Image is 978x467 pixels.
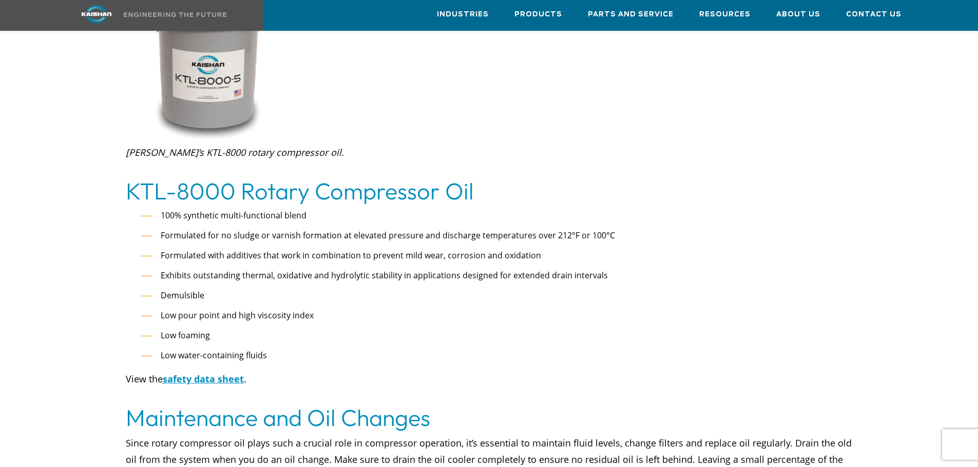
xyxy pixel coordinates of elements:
[141,208,853,223] li: 100% synthetic multi-functional blend
[141,328,853,343] li: Low foaming
[163,373,244,385] a: safety data sheet
[126,146,344,158] em: [PERSON_NAME]’s KTL-8000 rotary compressor oil.
[588,1,674,28] a: Parts and Service
[514,9,562,21] span: Products
[126,403,853,432] h2: Maintenance and Oil Changes
[846,9,902,21] span: Contact Us
[437,9,489,21] span: Industries
[776,9,820,21] span: About Us
[846,1,902,28] a: Contact Us
[437,1,489,28] a: Industries
[58,5,135,23] img: kaishan logo
[141,288,853,303] li: Demulsible
[126,371,853,403] p: View the .
[588,9,674,21] span: Parts and Service
[699,9,751,21] span: Resources
[126,177,853,206] h2: KTL-8000 Rotary Compressor Oil
[141,268,853,283] li: Exhibits outstanding thermal, oxidative and hydrolytic stability in applications designed for ext...
[141,308,853,323] li: Low pour point and high viscosity index
[699,1,751,28] a: Resources
[776,1,820,28] a: About Us
[141,228,853,243] li: Formulated for no sludge or varnish formation at elevated pressure and discharge temperatures ove...
[141,248,853,263] li: Formulated with additives that work in combination to prevent mild wear, corrosion and oxidation
[141,348,853,363] li: Low water-containing fluids
[124,12,226,17] img: Engineering the future
[514,1,562,28] a: Products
